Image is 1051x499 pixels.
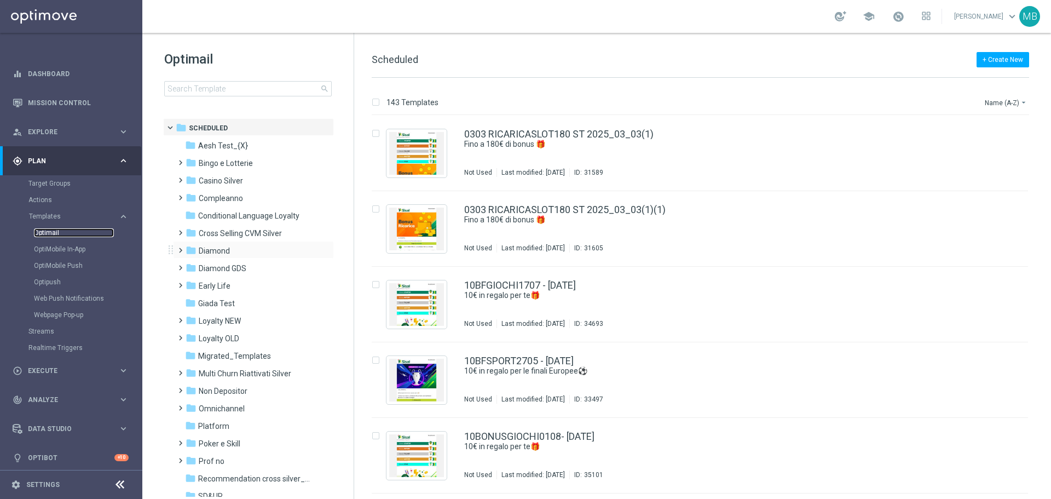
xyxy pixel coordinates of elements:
span: Analyze [28,397,118,403]
div: MB [1019,6,1040,27]
i: gps_fixed [13,156,22,166]
span: Non Depositor [199,386,247,396]
div: Fino a 180€ di bonus 🎁​ [464,139,982,150]
div: Optibot [13,443,129,472]
a: 10€ in regalo per te🎁 [464,441,957,452]
button: Data Studio keyboard_arrow_right [12,425,129,433]
a: 10BFGIOCHI1707 - [DATE] [464,280,576,290]
button: equalizer Dashboard [12,70,129,78]
i: keyboard_arrow_right [118,365,129,376]
div: Actions [28,192,141,208]
i: folder [186,157,197,168]
a: 0303 RICARICASLOT180 ST 2025_03_03(1)(1) [464,205,666,215]
img: 31605.jpeg [389,208,444,250]
span: Plan [28,158,118,164]
i: folder [185,297,196,308]
div: ID: [569,319,603,328]
h1: Optimail [164,50,332,68]
i: folder [186,245,197,256]
button: lightbulb Optibot +10 [12,454,129,462]
i: folder [186,332,197,343]
span: keyboard_arrow_down [1006,10,1018,22]
span: Diamond GDS [199,263,246,273]
a: Mission Control [28,88,129,117]
div: ID: [569,168,603,177]
a: OptiMobile In-App [34,245,114,254]
span: Migrated_Templates [198,351,271,361]
div: Mission Control [13,88,129,117]
i: folder [186,403,197,414]
span: Compleanno [199,193,243,203]
a: [PERSON_NAME]keyboard_arrow_down [953,8,1019,25]
div: Press SPACE to select this row. [361,267,1049,342]
a: Actions [28,196,114,204]
span: search [320,84,329,93]
i: folder [185,140,196,151]
i: keyboard_arrow_right [118,211,129,222]
div: Data Studio [13,424,118,434]
div: Not Used [464,395,492,404]
div: 10€ in regalo per te🎁 [464,441,982,452]
span: school [863,10,875,22]
i: track_changes [13,395,22,405]
span: Early Life [199,281,230,291]
div: 31589 [584,168,603,177]
button: Name (A-Z)arrow_drop_down [984,96,1029,109]
span: Scheduled [372,54,418,65]
button: gps_fixed Plan keyboard_arrow_right [12,157,129,165]
div: 31605 [584,244,603,253]
div: Target Groups [28,175,141,192]
a: Optimail [34,228,114,237]
i: folder [186,280,197,291]
div: Templates [29,213,118,220]
i: folder [186,262,197,273]
div: Streams [28,323,141,340]
i: settings [11,480,21,490]
span: Cross Selling CVM Silver [199,228,282,238]
button: Mission Control [12,99,129,107]
a: Web Push Notifications [34,294,114,303]
a: Fino a 180€ di bonus 🎁​ [464,139,957,150]
button: person_search Explore keyboard_arrow_right [12,128,129,136]
div: OptiMobile Push [34,257,141,274]
span: Explore [28,129,118,135]
div: Last modified: [DATE] [497,395,569,404]
span: Conditional Language Loyalty [198,211,299,221]
span: Loyalty NEW [199,316,241,326]
a: Optibot [28,443,114,472]
div: Not Used [464,168,492,177]
div: Webpage Pop-up [34,307,141,323]
div: Not Used [464,319,492,328]
div: 10€ in regalo per te🎁 [464,290,982,301]
img: 33497.jpeg [389,359,444,402]
span: Data Studio [28,426,118,432]
i: folder [185,350,196,361]
div: Plan [13,156,118,166]
i: keyboard_arrow_right [118,156,129,166]
div: Templates [28,208,141,323]
div: +10 [114,454,129,461]
div: Not Used [464,244,492,253]
div: 10€ in regalo per le finali Europee⚽ [464,366,982,376]
i: folder [185,420,196,431]
i: equalizer [13,69,22,79]
i: play_circle_outline [13,366,22,376]
span: Bingo e Lotterie [199,158,253,168]
a: Dashboard [28,59,129,88]
div: Press SPACE to select this row. [361,342,1049,418]
img: 34693.jpeg [389,283,444,326]
i: folder [186,455,197,466]
button: + Create New [977,52,1029,67]
div: Press SPACE to select this row. [361,191,1049,267]
a: Fino a 180€ di bonus 🎁​ [464,215,957,225]
i: folder [185,210,196,221]
i: arrow_drop_down [1019,98,1028,107]
span: Loyalty OLD [199,334,239,343]
span: Execute [28,368,118,374]
span: Poker e Skill [199,439,240,449]
div: Dashboard [13,59,129,88]
span: Multi Churn Riattivati Silver [199,369,291,378]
